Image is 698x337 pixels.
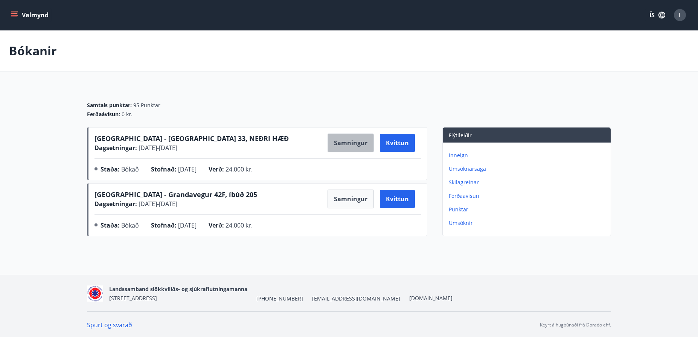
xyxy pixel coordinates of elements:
[121,221,139,229] span: Bókað
[101,165,120,173] span: Staða :
[109,285,247,293] span: Landssamband slökkviliðs- og sjúkraflutningamanna
[137,200,177,208] span: [DATE] - [DATE]
[256,295,303,302] span: [PHONE_NUMBER]
[226,165,253,173] span: 24.000 kr.
[380,134,415,152] button: Kvittun
[87,285,103,302] img: 5co5o51sp293wvT0tSE6jRQ7d6JbxoluH3ek357x.png
[109,294,157,302] span: [STREET_ADDRESS]
[409,294,453,302] a: [DOMAIN_NAME]
[94,134,289,143] span: [GEOGRAPHIC_DATA] - [GEOGRAPHIC_DATA] 33, NEÐRI HÆÐ
[645,8,669,22] button: ÍS
[121,165,139,173] span: Bókað
[209,165,224,173] span: Verð :
[87,321,132,329] a: Spurt og svarað
[9,43,57,59] p: Bókanir
[94,190,257,199] span: [GEOGRAPHIC_DATA] - Grandavegur 42F, íbúð 205
[178,221,197,229] span: [DATE]
[449,132,472,139] span: Flýtileiðir
[449,192,608,200] p: Ferðaávísun
[209,221,224,229] span: Verð :
[449,152,608,159] p: Inneign
[151,221,177,229] span: Stofnað :
[226,221,253,229] span: 24.000 kr.
[449,219,608,227] p: Umsóknir
[328,190,374,208] button: Samningur
[94,200,137,208] span: Dagsetningar :
[122,111,133,118] span: 0 kr.
[137,144,177,152] span: [DATE] - [DATE]
[449,165,608,173] p: Umsóknarsaga
[9,8,52,22] button: menu
[449,206,608,213] p: Punktar
[328,134,374,152] button: Samningur
[312,295,400,302] span: [EMAIL_ADDRESS][DOMAIN_NAME]
[87,102,132,109] span: Samtals punktar :
[449,179,608,186] p: Skilagreinar
[101,221,120,229] span: Staða :
[94,144,137,152] span: Dagsetningar :
[151,165,177,173] span: Stofnað :
[671,6,689,24] button: I
[380,190,415,208] button: Kvittun
[178,165,197,173] span: [DATE]
[133,102,160,109] span: 95 Punktar
[87,111,120,118] span: Ferðaávísun :
[540,322,611,328] p: Keyrt á hugbúnaði frá Dorado ehf.
[679,11,681,19] span: I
